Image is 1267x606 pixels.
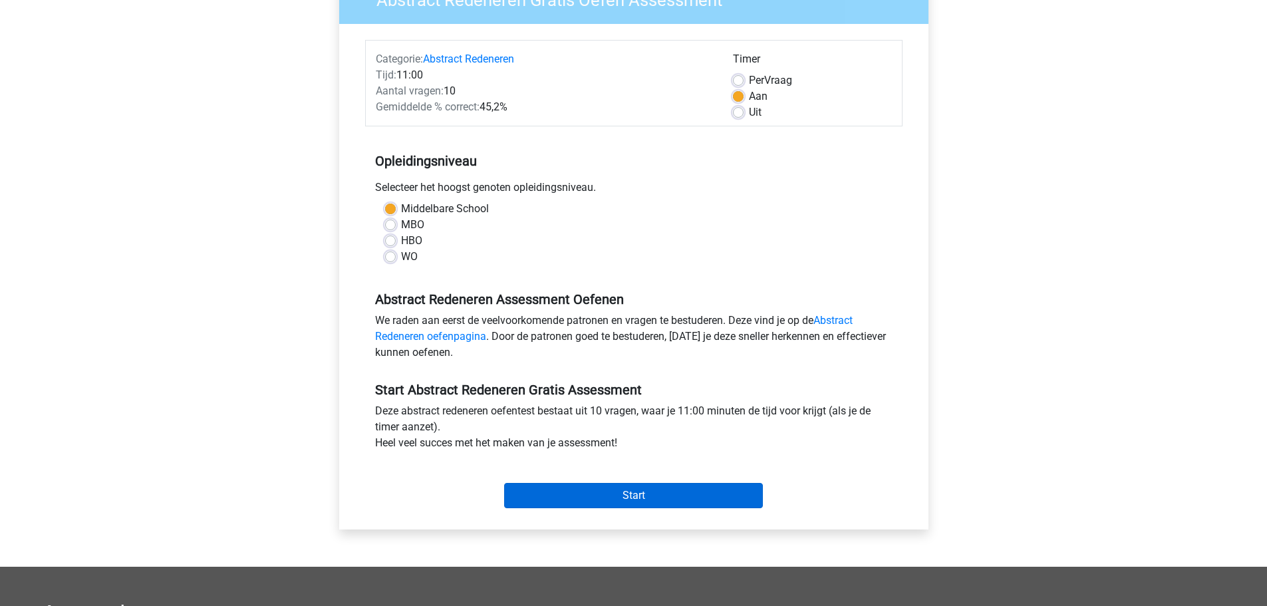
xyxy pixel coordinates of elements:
[401,201,489,217] label: Middelbare School
[423,53,514,65] a: Abstract Redeneren
[376,84,444,97] span: Aantal vragen:
[401,217,424,233] label: MBO
[366,99,723,115] div: 45,2%
[376,53,423,65] span: Categorie:
[749,74,764,86] span: Per
[733,51,892,73] div: Timer
[375,291,893,307] h5: Abstract Redeneren Assessment Oefenen
[366,83,723,99] div: 10
[504,483,763,508] input: Start
[365,403,903,456] div: Deze abstract redeneren oefentest bestaat uit 10 vragen, waar je 11:00 minuten de tijd voor krijg...
[375,382,893,398] h5: Start Abstract Redeneren Gratis Assessment
[749,88,768,104] label: Aan
[375,148,893,174] h5: Opleidingsniveau
[401,233,422,249] label: HBO
[365,180,903,201] div: Selecteer het hoogst genoten opleidingsniveau.
[749,104,762,120] label: Uit
[366,67,723,83] div: 11:00
[749,73,792,88] label: Vraag
[376,69,396,81] span: Tijd:
[401,249,418,265] label: WO
[365,313,903,366] div: We raden aan eerst de veelvoorkomende patronen en vragen te bestuderen. Deze vind je op de . Door...
[376,100,480,113] span: Gemiddelde % correct:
